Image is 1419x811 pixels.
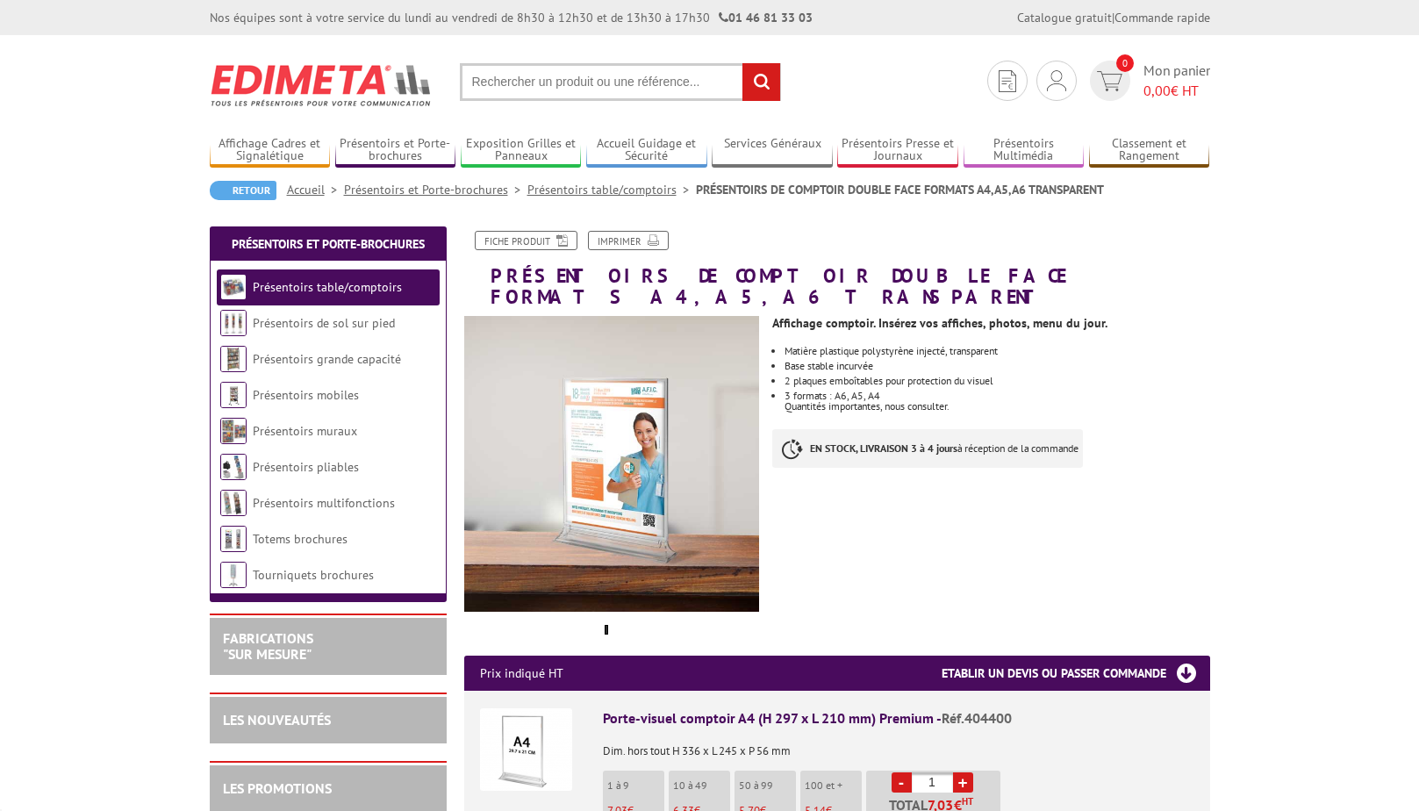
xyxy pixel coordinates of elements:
a: Totems brochures [253,531,348,547]
img: devis rapide [999,70,1016,92]
a: Présentoirs et Porte-brochures [232,236,425,252]
strong: 01 46 81 33 03 [719,10,813,25]
a: Affichage Cadres et Signalétique [210,136,331,165]
a: LES NOUVEAUTÉS [223,711,331,728]
li: PRÉSENTOIRS DE COMPTOIR DOUBLE FACE FORMATS A4,A5,A6 TRANSPARENT [696,181,1104,198]
a: Présentoirs mobiles [253,387,359,403]
a: + [953,772,973,793]
div: Porte-visuel comptoir A4 (H 297 x L 210 mm) Premium - [603,708,1194,728]
a: Présentoirs Multimédia [964,136,1085,165]
span: 0 [1116,54,1134,72]
a: Présentoirs grande capacité [253,351,401,367]
h3: Etablir un devis ou passer commande [942,656,1210,691]
strong: EN STOCK, LIVRAISON 3 à 4 jours [810,441,957,455]
a: Présentoirs table/comptoirs [253,279,402,295]
li: 2 plaques emboîtables pour protection du visuel [785,376,1209,386]
a: Présentoirs multifonctions [253,495,395,511]
p: 100 et + [805,779,862,792]
li: Base stable incurvée [785,361,1209,371]
span: Réf.404400 [942,709,1012,727]
span: € HT [1143,81,1210,101]
img: Présentoirs table/comptoirs [220,274,247,300]
p: Dim. hors tout H 336 x L 245 x P 56 mm [603,733,1194,757]
a: Services Généraux [712,136,833,165]
a: Présentoirs de sol sur pied [253,315,395,331]
p: Prix indiqué HT [480,656,563,691]
img: porte_visuels_porte_menus_2_faces_premium_comptoirs_404400_mise_en_situation.jpg [464,316,760,612]
img: Tourniquets brochures [220,562,247,588]
p: à réception de la commande [772,429,1083,468]
a: Catalogue gratuit [1017,10,1112,25]
li: Matière plastique polystyrène injecté, transparent [785,346,1209,356]
span: 0,00 [1143,82,1171,99]
input: rechercher [742,63,780,101]
p: 10 à 49 [673,779,730,792]
img: Totems brochures [220,526,247,552]
img: Présentoirs multifonctions [220,490,247,516]
img: devis rapide [1097,71,1122,91]
img: Présentoirs mobiles [220,382,247,408]
li: 3 formats : A6, A5, A4 Quantités importantes, nous consulter. [785,391,1209,412]
a: Commande rapide [1114,10,1210,25]
img: Présentoirs grande capacité [220,346,247,372]
a: Fiche produit [475,231,577,250]
img: Présentoirs muraux [220,418,247,444]
img: devis rapide [1047,70,1066,91]
a: Exposition Grilles et Panneaux [461,136,582,165]
h1: PRÉSENTOIRS DE COMPTOIR DOUBLE FACE FORMATS A4,A5,A6 TRANSPARENT [451,231,1223,307]
sup: HT [962,795,973,807]
p: 50 à 99 [739,779,796,792]
a: Présentoirs et Porte-brochures [344,182,527,197]
p: 1 à 9 [607,779,664,792]
a: - [892,772,912,793]
a: Présentoirs Presse et Journaux [837,136,958,165]
a: Présentoirs et Porte-brochures [335,136,456,165]
div: Nos équipes sont à votre service du lundi au vendredi de 8h30 à 12h30 et de 13h30 à 17h30 [210,9,813,26]
a: Tourniquets brochures [253,567,374,583]
a: LES PROMOTIONS [223,779,332,797]
img: Présentoirs pliables [220,454,247,480]
a: Retour [210,181,276,200]
img: Porte-visuel comptoir A4 (H 297 x L 210 mm) Premium [480,708,572,791]
a: Imprimer [588,231,669,250]
a: Accueil [287,182,344,197]
a: Accueil Guidage et Sécurité [586,136,707,165]
a: devis rapide 0 Mon panier 0,00€ HT [1086,61,1210,101]
div: | [1017,9,1210,26]
a: FABRICATIONS"Sur Mesure" [223,629,313,663]
img: Présentoirs de sol sur pied [220,310,247,336]
a: Présentoirs pliables [253,459,359,475]
a: Classement et Rangement [1089,136,1210,165]
a: Présentoirs table/comptoirs [527,182,696,197]
input: Rechercher un produit ou une référence... [460,63,781,101]
strong: Affichage comptoir. Insérez vos affiches, photos, menu du jour. [772,315,1107,331]
img: Edimeta [210,53,434,118]
span: Mon panier [1143,61,1210,101]
a: Présentoirs muraux [253,423,357,439]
